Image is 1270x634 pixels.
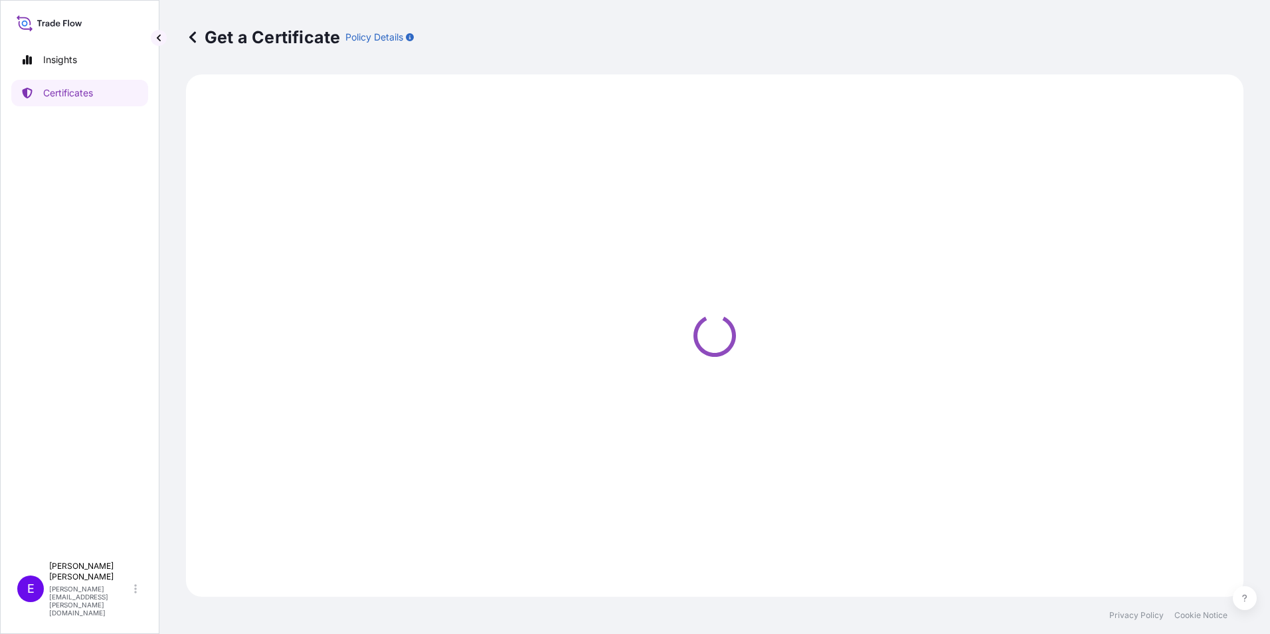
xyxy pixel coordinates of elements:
a: Cookie Notice [1174,610,1227,621]
p: [PERSON_NAME][EMAIL_ADDRESS][PERSON_NAME][DOMAIN_NAME] [49,585,132,617]
p: Get a Certificate [186,27,340,48]
a: Certificates [11,80,148,106]
span: E [27,582,35,595]
div: Loading [194,82,1235,589]
p: Certificates [43,86,93,100]
p: Policy Details [345,31,403,44]
p: [PERSON_NAME] [PERSON_NAME] [49,561,132,582]
a: Privacy Policy [1109,610,1164,621]
a: Insights [11,47,148,73]
p: Insights [43,53,77,66]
